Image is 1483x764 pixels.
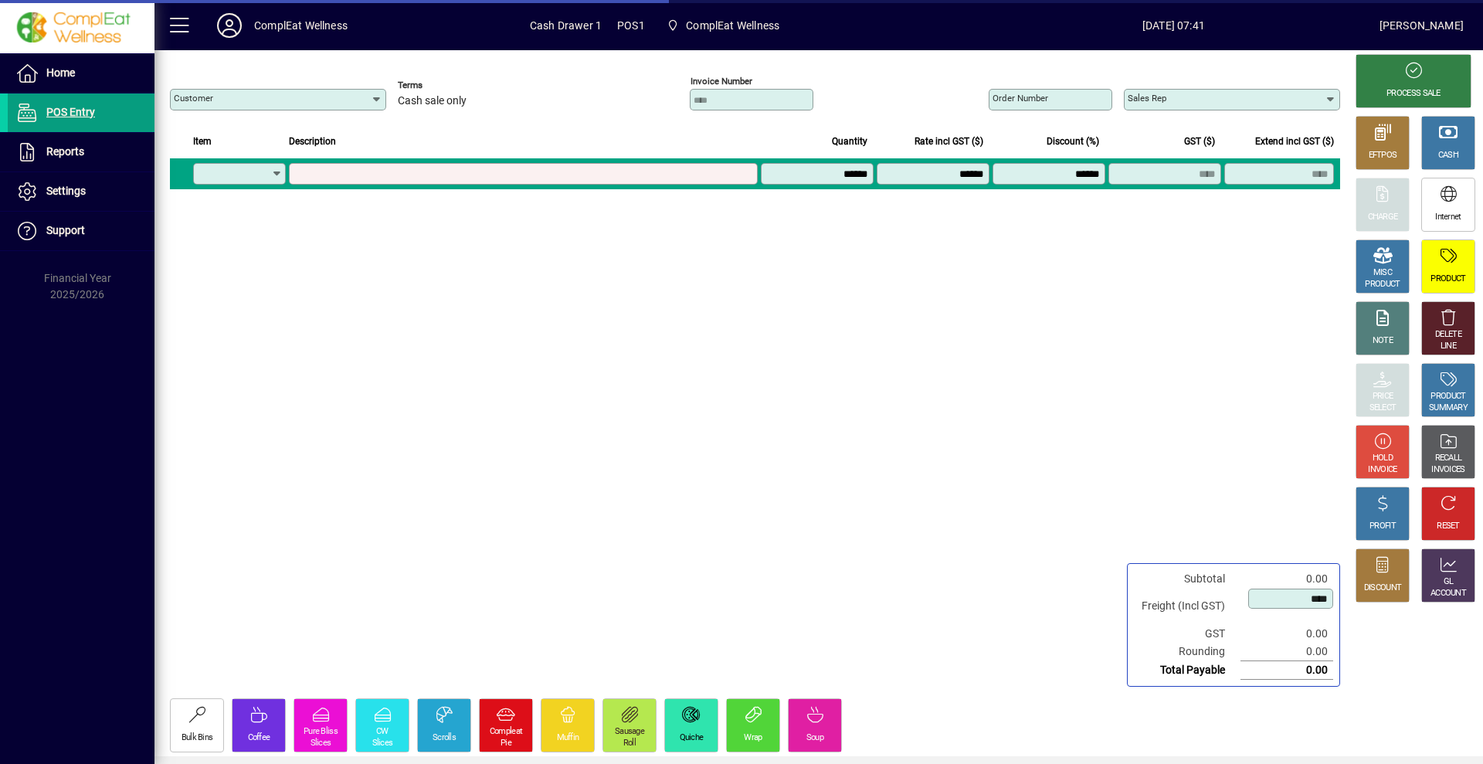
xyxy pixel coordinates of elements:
td: 0.00 [1240,661,1333,680]
div: DELETE [1435,329,1461,341]
div: MISC [1373,267,1392,279]
td: 0.00 [1240,570,1333,588]
div: HOLD [1373,453,1393,464]
span: Description [289,133,336,150]
span: Discount (%) [1047,133,1099,150]
span: Item [193,133,212,150]
a: Settings [8,172,154,211]
div: Sausage [615,726,644,738]
div: PRODUCT [1430,273,1465,285]
div: INVOICES [1431,464,1464,476]
span: [DATE] 07:41 [968,13,1379,38]
div: EFTPOS [1369,150,1397,161]
div: ComplEat Wellness [254,13,348,38]
div: Coffee [248,732,270,744]
div: INVOICE [1368,464,1396,476]
div: PRICE [1373,391,1393,402]
div: Pie [501,738,511,749]
span: Reports [46,145,84,158]
div: RECALL [1435,453,1462,464]
div: Bulk Bins [182,732,213,744]
div: Internet [1435,212,1461,223]
div: Compleat [490,726,522,738]
div: [PERSON_NAME] [1379,13,1464,38]
span: Extend incl GST ($) [1255,133,1334,150]
div: CASH [1438,150,1458,161]
span: Quantity [832,133,867,150]
span: POS1 [617,13,645,38]
span: Cash Drawer 1 [530,13,602,38]
div: PROCESS SALE [1386,88,1441,100]
div: SUMMARY [1429,402,1468,414]
div: CHARGE [1368,212,1398,223]
div: Slices [311,738,331,749]
div: Scrolls [433,732,456,744]
td: Freight (Incl GST) [1134,588,1240,625]
span: Settings [46,185,86,197]
div: Muffin [557,732,579,744]
td: 0.00 [1240,625,1333,643]
td: Total Payable [1134,661,1240,680]
a: Support [8,212,154,250]
span: ComplEat Wellness [686,13,779,38]
td: Rounding [1134,643,1240,661]
span: Rate incl GST ($) [915,133,983,150]
div: Quiche [680,732,704,744]
div: RESET [1437,521,1460,532]
div: LINE [1441,341,1456,352]
div: GL [1444,576,1454,588]
div: NOTE [1373,335,1393,347]
div: CW [376,726,389,738]
td: 0.00 [1240,643,1333,661]
div: PROFIT [1369,521,1396,532]
span: GST ($) [1184,133,1215,150]
td: GST [1134,625,1240,643]
a: Reports [8,133,154,171]
div: ACCOUNT [1430,588,1466,599]
div: PRODUCT [1430,391,1465,402]
mat-label: Order number [993,93,1048,104]
div: Wrap [744,732,762,744]
mat-label: Customer [174,93,213,104]
div: Pure Bliss [304,726,338,738]
div: SELECT [1369,402,1396,414]
span: Support [46,224,85,236]
span: Terms [398,80,490,90]
span: Home [46,66,75,79]
span: ComplEat Wellness [660,12,786,39]
a: Home [8,54,154,93]
div: Soup [806,732,823,744]
div: DISCOUNT [1364,582,1401,594]
div: PRODUCT [1365,279,1400,290]
div: Roll [623,738,636,749]
td: Subtotal [1134,570,1240,588]
span: POS Entry [46,106,95,118]
span: Cash sale only [398,95,467,107]
mat-label: Sales rep [1128,93,1166,104]
div: Slices [372,738,393,749]
button: Profile [205,12,254,39]
mat-label: Invoice number [691,76,752,87]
